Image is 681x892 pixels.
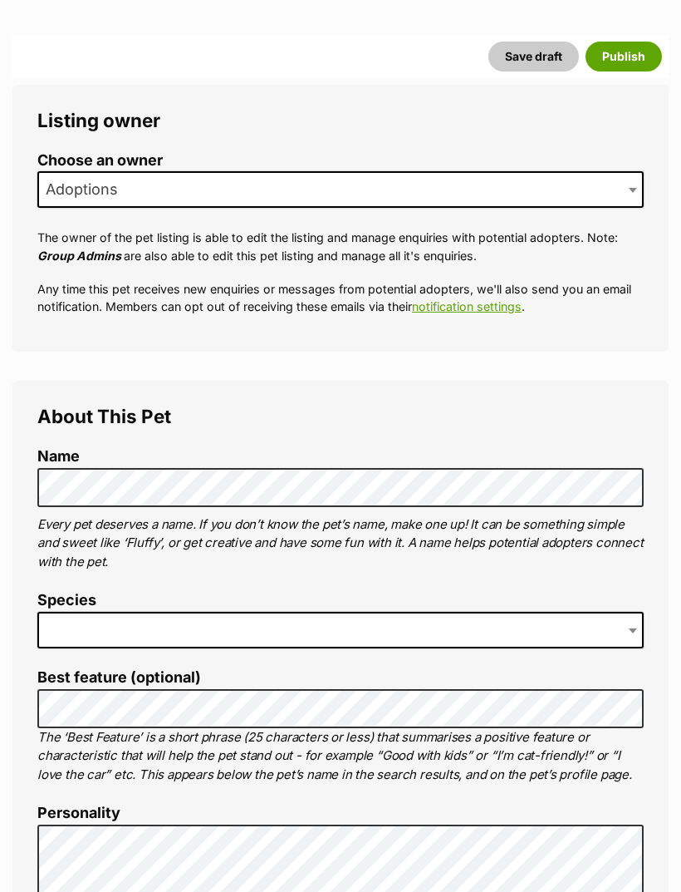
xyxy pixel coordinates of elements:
label: Name [37,449,644,466]
a: notification settings [412,300,522,314]
label: Choose an owner [37,153,644,170]
p: Any time this pet receives new enquiries or messages from potential adopters, we'll also send you... [37,281,644,317]
button: Save draft [488,42,579,72]
span: Listing owner [37,110,160,132]
span: Adoptions [39,179,135,202]
em: Group Admins [37,249,121,264]
span: Adoptions [37,172,644,209]
p: The owner of the pet listing is able to edit the listing and manage enquiries with potential adop... [37,229,644,265]
span: About This Pet [37,406,171,428]
label: Species [37,593,644,610]
p: Every pet deserves a name. If you don’t know the pet’s name, make one up! It can be something sim... [37,516,644,573]
label: Personality [37,806,644,823]
label: Best feature (optional) [37,670,644,687]
button: Publish [585,42,662,72]
p: The ‘Best Feature’ is a short phrase (25 characters or less) that summarises a positive feature o... [37,729,644,786]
